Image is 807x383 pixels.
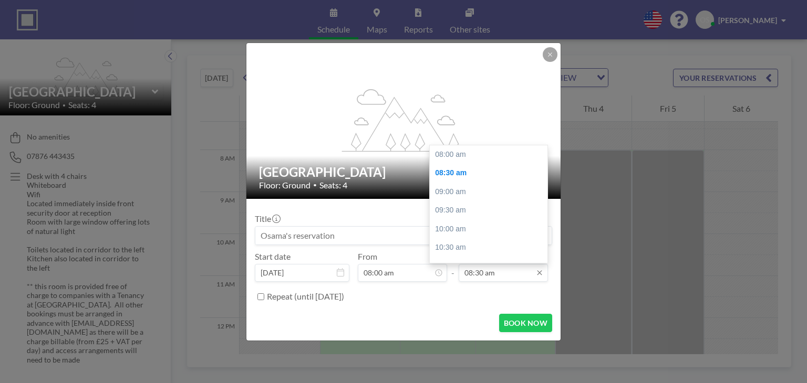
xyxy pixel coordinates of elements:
label: From [358,251,377,262]
div: 08:00 am [430,145,553,164]
span: • [313,181,317,189]
span: Floor: Ground [259,180,311,190]
label: Repeat (until [DATE]) [267,291,344,302]
div: 11:00 am [430,257,553,276]
div: 10:30 am [430,238,553,257]
div: 09:00 am [430,183,553,201]
g: flex-grow: 1.2; [342,88,466,151]
div: 08:30 am [430,164,553,183]
div: 09:30 am [430,201,553,220]
label: Start date [255,251,291,262]
input: Osama's reservation [255,227,552,244]
span: - [451,255,454,278]
span: Seats: 4 [319,180,347,190]
label: Title [255,214,280,224]
div: 10:00 am [430,220,553,239]
button: BOOK NOW [499,314,552,332]
h2: [GEOGRAPHIC_DATA] [259,164,549,180]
